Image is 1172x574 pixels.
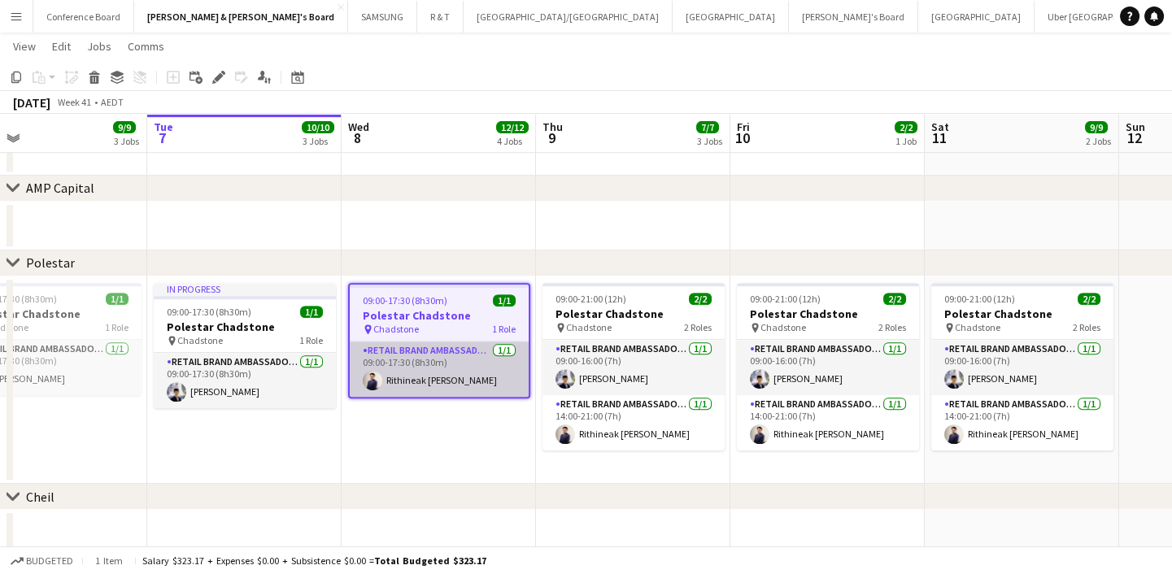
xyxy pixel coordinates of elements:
[128,39,164,54] span: Comms
[696,121,719,133] span: 7/7
[542,120,563,134] span: Thu
[542,283,725,450] app-job-card: 09:00-21:00 (12h)2/2Polestar Chadstone Chadstone2 RolesRETAIL Brand Ambassador (Mon - Fri)1/109:0...
[1126,120,1145,134] span: Sun
[496,121,529,133] span: 12/12
[151,128,173,147] span: 7
[303,135,333,147] div: 3 Jobs
[1078,293,1100,305] span: 2/2
[1123,128,1145,147] span: 12
[121,36,171,57] a: Comms
[134,1,348,33] button: [PERSON_NAME] & [PERSON_NAME]'s Board
[54,96,94,108] span: Week 41
[737,307,919,321] h3: Polestar Chadstone
[789,1,918,33] button: [PERSON_NAME]'s Board
[1085,121,1108,133] span: 9/9
[497,135,528,147] div: 4 Jobs
[566,321,612,333] span: Chadstone
[302,121,334,133] span: 10/10
[931,307,1113,321] h3: Polestar Chadstone
[154,283,336,296] div: In progress
[348,120,369,134] span: Wed
[350,341,529,397] app-card-role: RETAIL Brand Ambassador (Mon - Fri)1/109:00-17:30 (8h30m)Rithineak [PERSON_NAME]
[113,121,136,133] span: 9/9
[33,1,134,33] button: Conference Board
[542,340,725,395] app-card-role: RETAIL Brand Ambassador (Mon - Fri)1/109:00-16:00 (7h)[PERSON_NAME]
[883,293,906,305] span: 2/2
[8,552,76,570] button: Budgeted
[167,306,251,318] span: 09:00-17:30 (8h30m)
[542,307,725,321] h3: Polestar Chadstone
[154,120,173,134] span: Tue
[7,36,42,57] a: View
[26,254,75,271] div: Polestar
[931,395,1113,450] app-card-role: RETAIL Brand Ambassador ([DATE])1/114:00-21:00 (7h)Rithineak [PERSON_NAME]
[673,1,789,33] button: [GEOGRAPHIC_DATA]
[918,1,1035,33] button: [GEOGRAPHIC_DATA]
[542,395,725,450] app-card-role: RETAIL Brand Ambassador (Mon - Fri)1/114:00-21:00 (7h)Rithineak [PERSON_NAME]
[142,554,486,567] div: Salary $323.17 + Expenses $0.00 + Subsistence $0.00 =
[89,554,129,567] span: 1 item
[878,321,906,333] span: 2 Roles
[106,293,129,305] span: 1/1
[154,320,336,334] h3: Polestar Chadstone
[348,1,417,33] button: SAMSUNG
[540,128,563,147] span: 9
[895,121,917,133] span: 2/2
[52,39,71,54] span: Edit
[87,39,111,54] span: Jobs
[493,294,516,307] span: 1/1
[348,283,530,398] app-job-card: 09:00-17:30 (8h30m)1/1Polestar Chadstone Chadstone1 RoleRETAIL Brand Ambassador (Mon - Fri)1/109:...
[177,334,223,346] span: Chadstone
[81,36,118,57] a: Jobs
[105,321,129,333] span: 1 Role
[697,135,722,147] div: 3 Jobs
[931,120,949,134] span: Sat
[464,1,673,33] button: [GEOGRAPHIC_DATA]/[GEOGRAPHIC_DATA]
[13,94,50,111] div: [DATE]
[154,283,336,408] app-job-card: In progress09:00-17:30 (8h30m)1/1Polestar Chadstone Chadstone1 RoleRETAIL Brand Ambassador (Mon -...
[26,555,73,567] span: Budgeted
[101,96,124,108] div: AEDT
[684,321,712,333] span: 2 Roles
[363,294,447,307] span: 09:00-17:30 (8h30m)
[944,293,1015,305] span: 09:00-21:00 (12h)
[114,135,139,147] div: 3 Jobs
[895,135,917,147] div: 1 Job
[1073,321,1100,333] span: 2 Roles
[929,128,949,147] span: 11
[154,353,336,408] app-card-role: RETAIL Brand Ambassador (Mon - Fri)1/109:00-17:30 (8h30m)[PERSON_NAME]
[26,489,54,505] div: Cheil
[417,1,464,33] button: R & T
[750,293,821,305] span: 09:00-21:00 (12h)
[737,395,919,450] app-card-role: RETAIL Brand Ambassador (Mon - Fri)1/114:00-21:00 (7h)Rithineak [PERSON_NAME]
[931,340,1113,395] app-card-role: RETAIL Brand Ambassador ([DATE])1/109:00-16:00 (7h)[PERSON_NAME]
[26,180,94,196] div: AMP Capital
[350,308,529,323] h3: Polestar Chadstone
[374,554,486,567] span: Total Budgeted $323.17
[373,323,419,335] span: Chadstone
[299,334,323,346] span: 1 Role
[556,293,626,305] span: 09:00-21:00 (12h)
[734,128,750,147] span: 10
[1035,1,1172,33] button: Uber [GEOGRAPHIC_DATA]
[737,283,919,450] app-job-card: 09:00-21:00 (12h)2/2Polestar Chadstone Chadstone2 RolesRETAIL Brand Ambassador (Mon - Fri)1/109:0...
[13,39,36,54] span: View
[737,120,750,134] span: Fri
[46,36,77,57] a: Edit
[955,321,1000,333] span: Chadstone
[931,283,1113,450] app-job-card: 09:00-21:00 (12h)2/2Polestar Chadstone Chadstone2 RolesRETAIL Brand Ambassador ([DATE])1/109:00-1...
[1086,135,1111,147] div: 2 Jobs
[760,321,806,333] span: Chadstone
[300,306,323,318] span: 1/1
[492,323,516,335] span: 1 Role
[346,128,369,147] span: 8
[689,293,712,305] span: 2/2
[737,340,919,395] app-card-role: RETAIL Brand Ambassador (Mon - Fri)1/109:00-16:00 (7h)[PERSON_NAME]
